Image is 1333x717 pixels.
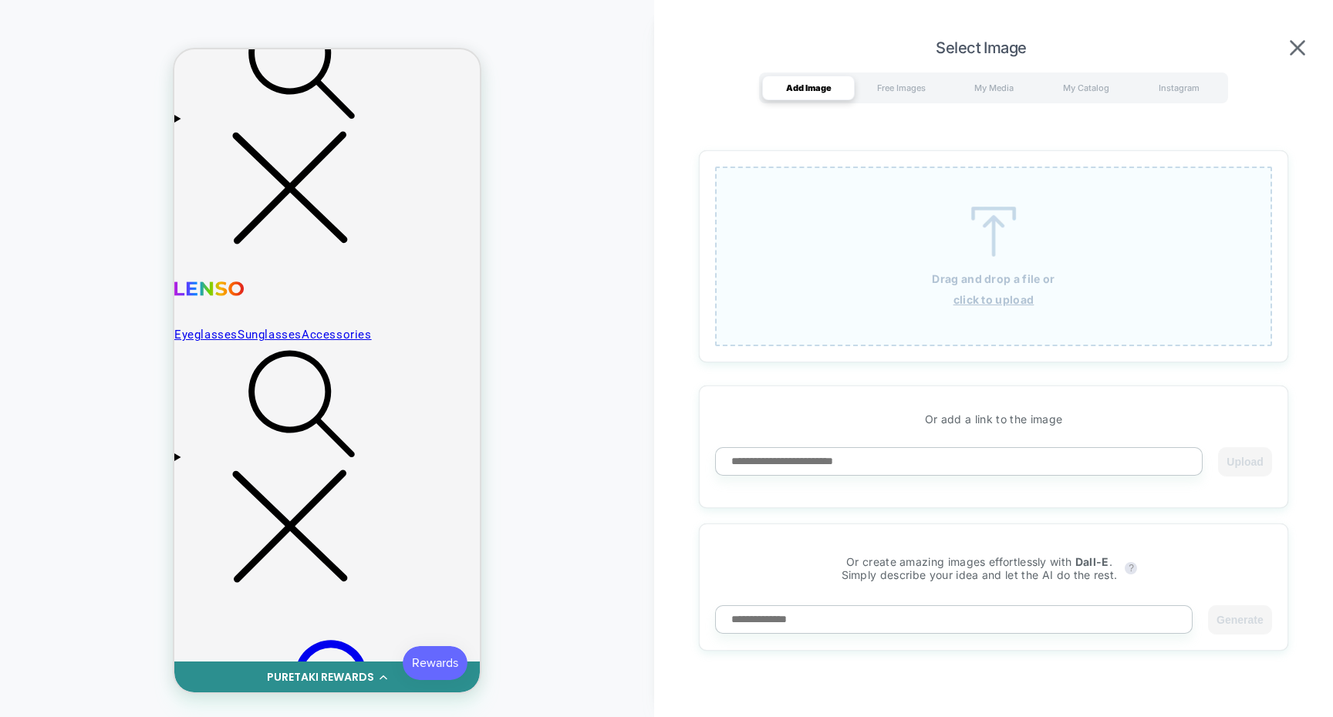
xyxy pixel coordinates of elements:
[228,597,293,631] iframe: Button to open loyalty program pop-up
[1040,76,1132,100] div: My Catalog
[1290,40,1305,56] img: close
[677,39,1285,57] span: Select Image
[1132,76,1225,100] div: Instagram
[715,412,1272,426] p: Or add a link to the image
[932,272,1055,285] p: Drag and drop a file or
[855,76,947,100] div: Free Images
[953,293,1034,306] u: click to upload
[947,76,1040,100] div: My Media
[842,555,1118,581] p: Or create amazing images effortlessly with . Simply describe your idea and let the AI do the rest.
[174,49,480,692] iframe: To enrich screen reader interactions, please activate Accessibility in Grammarly extension settings
[1125,562,1137,574] button: ?
[1075,555,1109,568] strong: Dall-E
[959,207,1028,257] img: dropzone
[762,76,855,100] div: Add Image
[715,167,1272,346] div: Drag and drop a file orclick to upload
